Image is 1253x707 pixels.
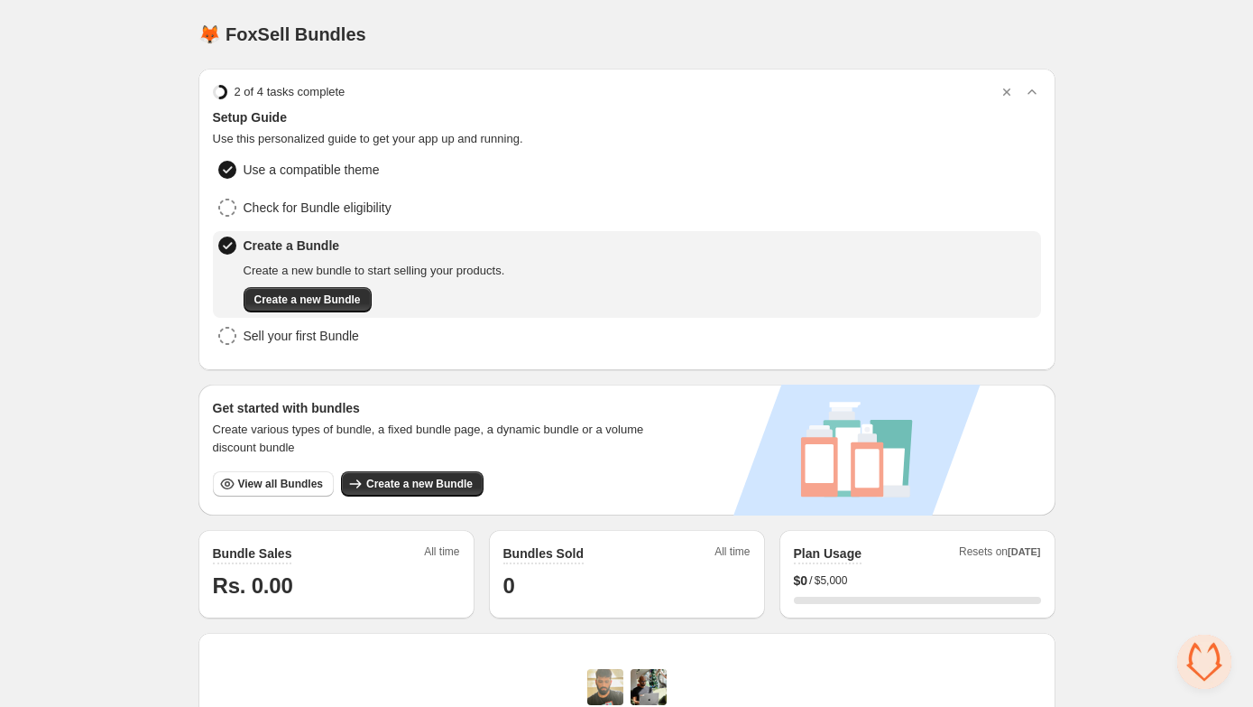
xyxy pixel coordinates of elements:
button: Create a new Bundle [341,471,484,497]
span: All time [714,544,750,564]
img: Prakhar [631,669,667,705]
span: Create various types of bundle, a fixed bundle page, a dynamic bundle or a volume discount bundle [213,421,661,457]
h2: Plan Usage [794,544,861,563]
span: Setup Guide [213,108,1041,126]
span: Create a new Bundle [366,477,473,491]
h1: 🦊 FoxSell Bundles [198,23,366,45]
span: Sell your first Bundle [244,327,359,345]
div: / [794,572,1041,590]
span: Use this personalized guide to get your app up and running. [213,130,1041,148]
span: 2 of 4 tasks complete [235,83,345,101]
button: View all Bundles [213,471,334,497]
h1: Rs. 0.00 [213,572,460,600]
span: $5,000 [815,573,848,588]
h2: Bundles Sold [503,544,584,563]
span: Check for Bundle eligibility [244,199,392,217]
span: Use a compatible theme [244,161,380,179]
button: Create a new Bundle [244,287,372,312]
span: Resets on [959,544,1041,564]
span: All time [424,544,459,564]
span: Create a new bundle to start selling your products. [244,262,505,280]
h3: Get started with bundles [213,399,661,417]
span: Create a new Bundle [254,293,361,307]
span: Create a Bundle [244,237,505,255]
img: Adi [587,669,623,705]
h2: Bundle Sales [213,544,292,563]
span: [DATE] [1008,546,1040,557]
div: Open chat [1177,635,1231,689]
span: View all Bundles [238,477,323,491]
span: $ 0 [794,572,808,590]
h1: 0 [503,572,751,600]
